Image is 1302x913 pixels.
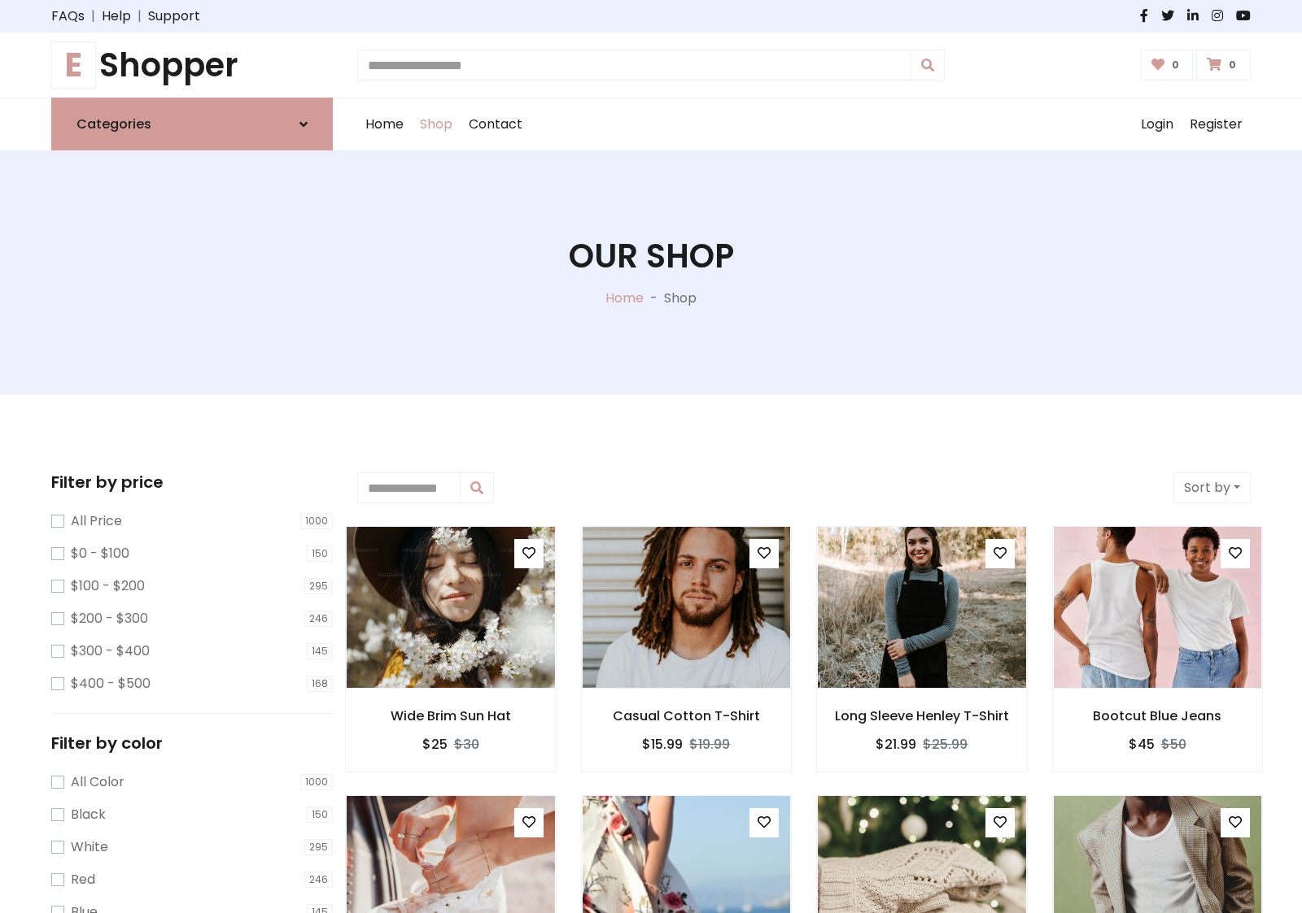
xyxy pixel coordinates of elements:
[876,737,916,752] h6: $21.99
[51,41,96,89] span: E
[1173,472,1251,503] button: Sort by
[1129,737,1155,752] h6: $45
[1053,708,1263,724] h6: Bootcut Blue Jeans
[307,643,333,659] span: 145
[357,98,412,150] a: Home
[454,735,479,754] del: $30
[148,7,200,26] a: Support
[304,611,333,627] span: 246
[51,98,333,150] a: Categories
[642,737,683,752] h6: $15.99
[71,870,95,889] label: Red
[71,641,150,661] label: $300 - $400
[76,116,151,132] h6: Categories
[689,735,730,754] del: $19.99
[307,676,333,692] span: 168
[1225,58,1240,72] span: 0
[1141,50,1194,80] a: 0
[102,7,131,26] a: Help
[300,774,333,790] span: 1000
[1196,50,1251,80] a: 0
[569,237,734,276] h1: Our Shop
[85,7,102,26] span: |
[51,46,333,85] a: EShopper
[346,708,556,724] h6: Wide Brim Sun Hat
[71,544,129,563] label: $0 - $100
[304,872,333,888] span: 246
[461,98,531,150] a: Contact
[51,472,333,492] h5: Filter by price
[422,737,448,752] h6: $25
[644,289,664,308] p: -
[71,772,125,792] label: All Color
[307,806,333,823] span: 150
[131,7,148,26] span: |
[1133,98,1182,150] a: Login
[304,578,333,594] span: 295
[71,837,108,857] label: White
[51,46,333,85] h1: Shopper
[582,708,792,724] h6: Casual Cotton T-Shirt
[304,839,333,855] span: 295
[1161,735,1186,754] del: $50
[71,511,122,531] label: All Price
[307,546,333,562] span: 150
[1168,58,1183,72] span: 0
[300,513,333,529] span: 1000
[71,609,148,628] label: $200 - $300
[1182,98,1251,150] a: Register
[605,289,644,307] a: Home
[71,805,106,824] label: Black
[817,708,1027,724] h6: Long Sleeve Henley T-Shirt
[71,576,145,596] label: $100 - $200
[923,735,968,754] del: $25.99
[664,289,697,308] p: Shop
[51,733,333,753] h5: Filter by color
[51,7,85,26] a: FAQs
[71,674,151,693] label: $400 - $500
[412,98,461,150] a: Shop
